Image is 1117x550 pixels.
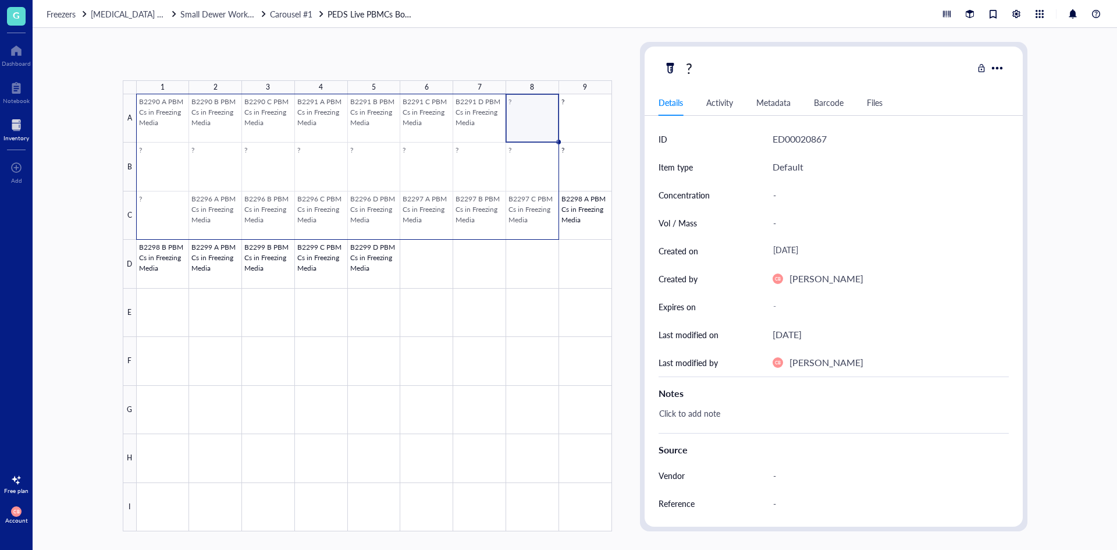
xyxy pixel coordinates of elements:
[530,80,534,95] div: 8
[659,272,698,285] div: Created by
[3,116,29,141] a: Inventory
[659,133,667,146] div: ID
[659,469,685,482] div: Vendor
[123,386,137,434] div: G
[2,60,31,67] div: Dashboard
[659,217,697,229] div: Vol / Mass
[123,337,137,385] div: F
[867,96,883,109] div: Files
[123,289,137,337] div: E
[789,355,863,370] div: [PERSON_NAME]
[91,8,178,20] a: [MEDICAL_DATA] Storage ([PERSON_NAME]/[PERSON_NAME])
[659,189,710,201] div: Concentration
[123,483,137,531] div: I
[659,443,1009,457] div: Source
[13,8,20,22] span: G
[768,491,1004,516] div: -
[583,80,587,95] div: 9
[372,80,376,95] div: 5
[768,463,1004,488] div: -
[180,8,325,20] a: Small Dewer Working StorageCarousel #1
[814,96,844,109] div: Barcode
[266,80,270,95] div: 3
[123,191,137,240] div: C
[319,80,323,95] div: 4
[161,80,165,95] div: 1
[654,405,1004,433] div: Click to add note
[478,80,482,95] div: 7
[4,487,29,494] div: Free plan
[123,240,137,288] div: D
[2,41,31,67] a: Dashboard
[328,8,415,20] a: PEDS Live PBMCs Box #54
[3,134,29,141] div: Inventory
[659,356,718,369] div: Last modified by
[768,183,1004,207] div: -
[774,276,780,281] span: CB
[91,8,323,20] span: [MEDICAL_DATA] Storage ([PERSON_NAME]/[PERSON_NAME])
[659,300,696,313] div: Expires on
[768,296,1004,317] div: -
[768,211,1004,235] div: -
[270,8,312,20] span: Carousel #1
[773,327,802,342] div: [DATE]
[659,244,698,257] div: Created on
[681,56,698,80] div: ?
[659,386,1009,400] div: Notes
[5,517,28,524] div: Account
[214,80,218,95] div: 2
[123,434,137,482] div: H
[659,161,693,173] div: Item type
[47,8,76,20] span: Freezers
[123,143,137,191] div: B
[180,8,288,20] span: Small Dewer Working Storage
[659,328,718,341] div: Last modified on
[789,271,863,286] div: [PERSON_NAME]
[773,132,827,147] div: ED00020867
[768,240,1004,261] div: [DATE]
[659,96,683,109] div: Details
[11,177,22,184] div: Add
[47,8,88,20] a: Freezers
[3,79,30,104] a: Notebook
[425,80,429,95] div: 6
[773,159,803,175] div: Default
[123,94,137,143] div: A
[659,497,695,510] div: Reference
[13,509,19,514] span: CB
[756,96,791,109] div: Metadata
[3,97,30,104] div: Notebook
[774,360,780,365] span: CB
[706,96,733,109] div: Activity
